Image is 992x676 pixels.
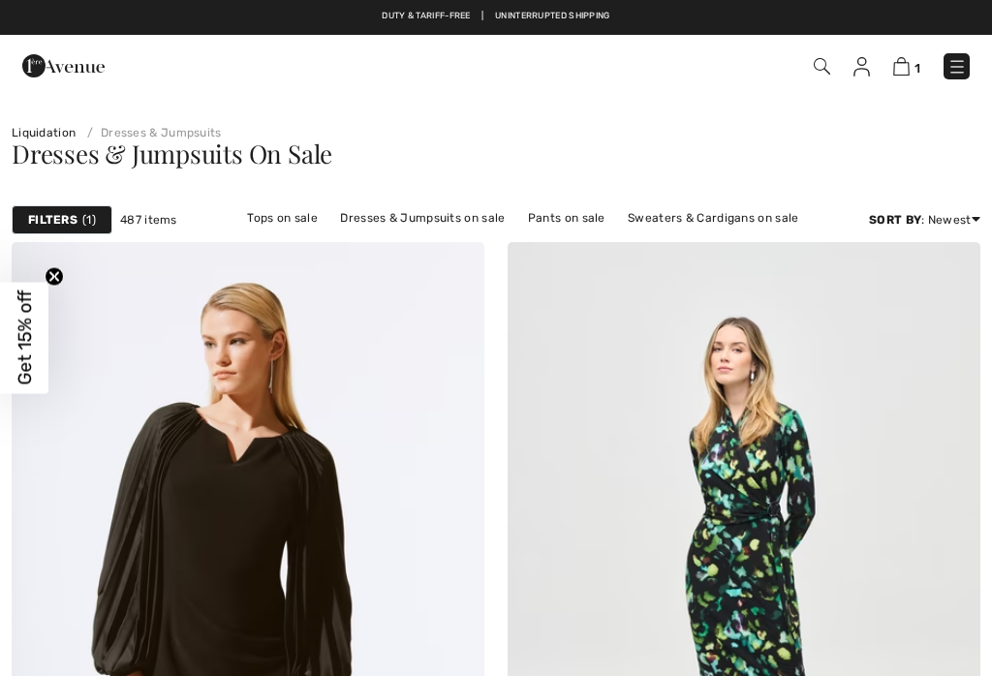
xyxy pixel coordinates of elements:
span: Dresses & Jumpsuits On Sale [12,137,332,170]
a: Pants on sale [518,205,615,230]
img: Search [814,58,830,75]
a: Tops on sale [237,205,327,230]
a: Jackets & Blazers on sale [325,230,493,256]
a: 1ère Avenue [22,55,105,74]
span: Get 15% off [14,291,36,385]
a: Skirts on sale [496,230,592,256]
div: : Newest [869,211,980,229]
img: 1ère Avenue [22,46,105,85]
a: Liquidation [12,126,76,139]
img: Shopping Bag [893,57,910,76]
strong: Sort By [869,213,921,227]
strong: Filters [28,211,77,229]
a: Sweaters & Cardigans on sale [618,205,808,230]
a: Outerwear on sale [596,230,721,256]
span: 1 [914,61,920,76]
img: Menu [947,57,967,77]
a: Duty & tariff-free | Uninterrupted shipping [382,11,609,20]
span: 1 [82,211,96,229]
a: Dresses & Jumpsuits on sale [330,205,514,230]
a: 1 [893,54,920,77]
img: My Info [853,57,870,77]
button: Close teaser [45,267,64,287]
iframe: Opens a widget where you can find more information [867,618,973,666]
span: 487 items [120,211,177,229]
a: Dresses & Jumpsuits [79,126,222,139]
